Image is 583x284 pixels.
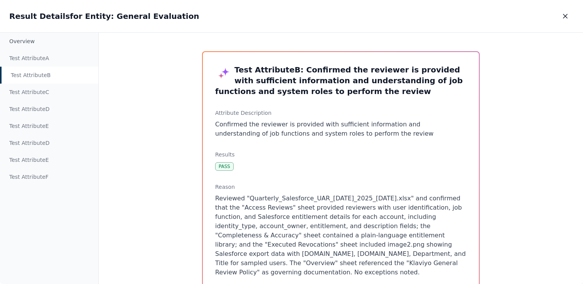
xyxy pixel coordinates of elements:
h3: Reason [215,183,467,191]
h3: Results [215,151,467,158]
h3: Attribute Description [215,109,467,117]
p: Confirmed the reviewer is provided with sufficient information and understanding of job functions... [215,120,467,138]
h3: Test Attribute B : Confirmed the reviewer is provided with sufficient information and understandi... [215,64,467,97]
h2: Result Details for Entity: General Evaluation [9,11,199,22]
p: Reviewed "Quarterly_Salesforce_UAR_[DATE]_2025_[DATE].xlsx" and confirmed that the "Access Review... [215,194,467,277]
div: Pass [215,162,234,171]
